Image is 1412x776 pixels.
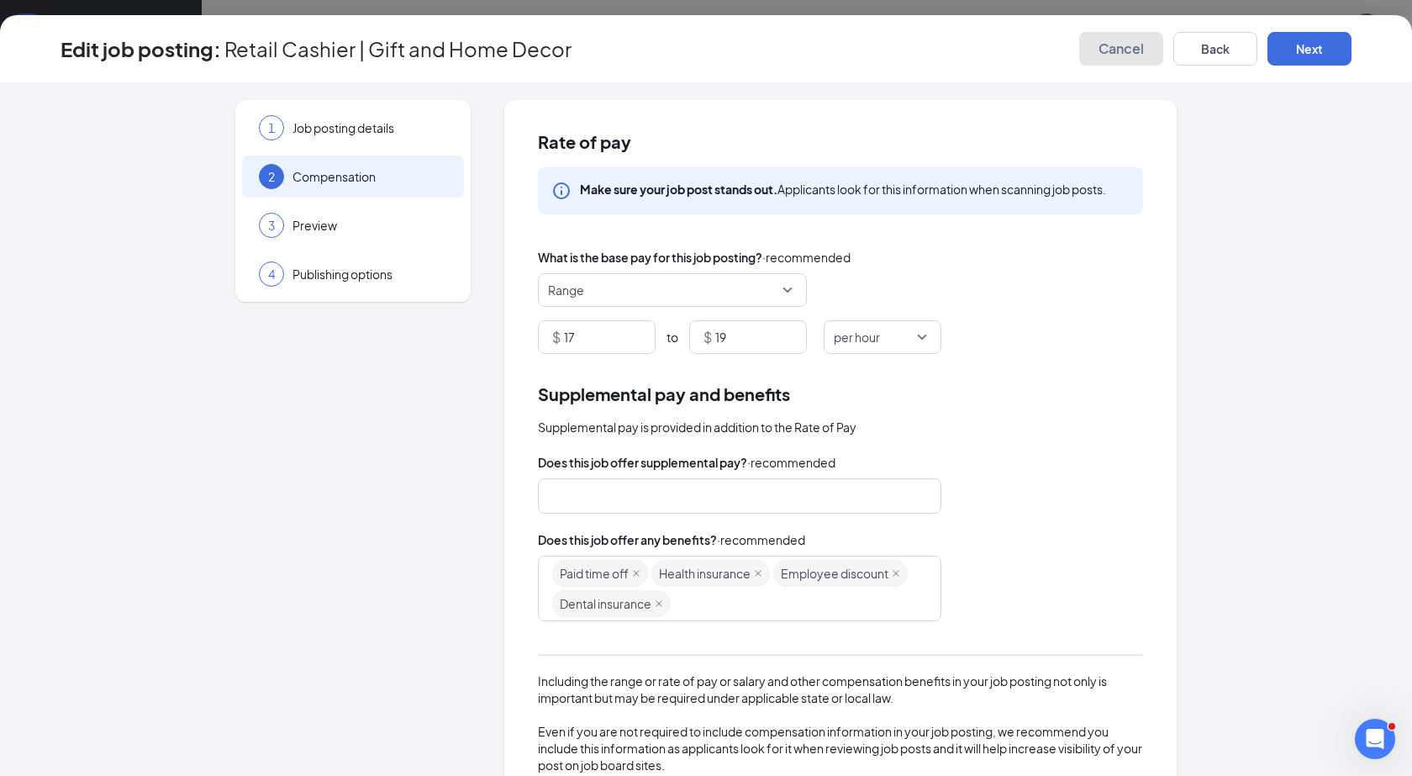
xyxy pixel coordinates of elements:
[659,561,751,586] span: Health insurance
[747,453,835,472] span: · recommended
[292,168,447,185] span: Compensation
[538,418,856,436] span: Supplemental pay is provided in addition to the Rate of Pay
[655,599,663,608] span: close
[1355,719,1395,759] iframe: Intercom live chat
[61,34,221,63] h3: Edit job posting:
[292,217,447,234] span: Preview
[538,134,1143,150] span: Rate of pay
[560,561,629,586] span: Paid time off
[754,569,762,578] span: close
[224,40,572,57] span: Retail Cashier | Gift and Home Decor
[268,119,275,136] span: 1
[580,181,1106,198] div: Applicants look for this information when scanning job posts.
[538,453,747,472] span: Does this job offer supplemental pay?
[268,266,275,282] span: 4
[717,531,805,549] span: · recommended
[538,248,762,267] span: What is the base pay for this job posting?
[1099,40,1144,57] span: Cancel
[538,381,790,407] span: Supplemental pay and benefits
[1267,32,1351,66] button: Next
[538,531,717,549] span: Does this job offer any benefits?
[580,182,777,197] b: Make sure your job post stands out.
[892,569,900,578] span: close
[560,591,651,616] span: Dental insurance
[834,321,880,353] span: per hour
[632,569,640,578] span: close
[548,274,584,306] span: Range
[268,217,275,234] span: 3
[762,248,851,267] span: · recommended
[666,329,678,346] span: to
[292,119,447,136] span: Job posting details
[781,561,888,586] span: Employee discount
[551,181,572,201] svg: Info
[1173,32,1257,66] button: Back
[1079,32,1163,66] button: Cancel
[268,168,275,185] span: 2
[292,266,447,282] span: Publishing options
